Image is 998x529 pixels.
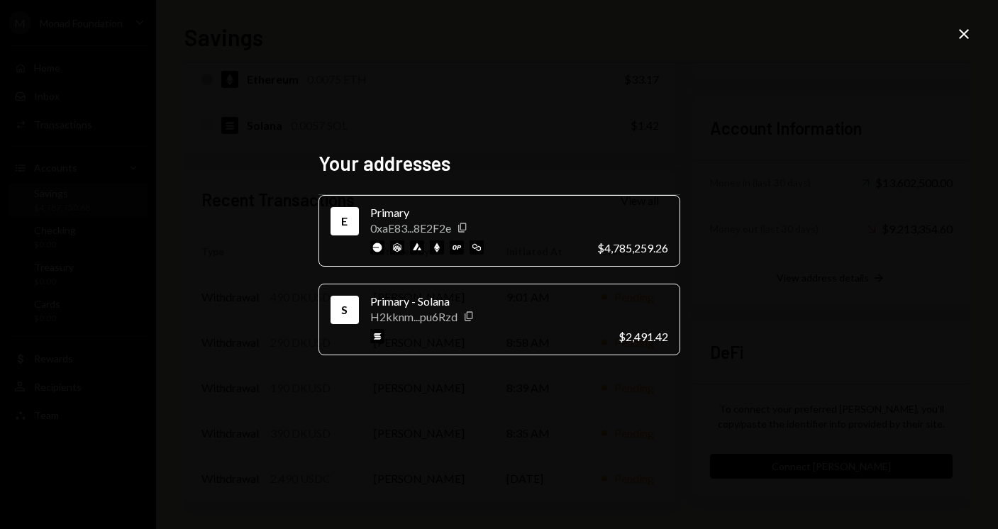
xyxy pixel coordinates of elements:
[370,293,607,310] div: Primary - Solana
[390,240,404,255] img: arbitrum-mainnet
[333,210,356,233] div: Ethereum
[470,240,484,255] img: polygon-mainnet
[410,240,424,255] img: avalanche-mainnet
[370,329,384,343] img: solana-mainnet
[370,240,384,255] img: base-mainnet
[370,204,586,221] div: Primary
[318,150,680,177] h2: Your addresses
[333,299,356,321] div: Solana
[370,310,458,323] div: H2kknm...pu6Rzd
[430,240,444,255] img: ethereum-mainnet
[619,330,668,343] div: $2,491.42
[370,221,451,235] div: 0xaE83...8E2F2e
[450,240,464,255] img: optimism-mainnet
[597,241,668,255] div: $4,785,259.26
